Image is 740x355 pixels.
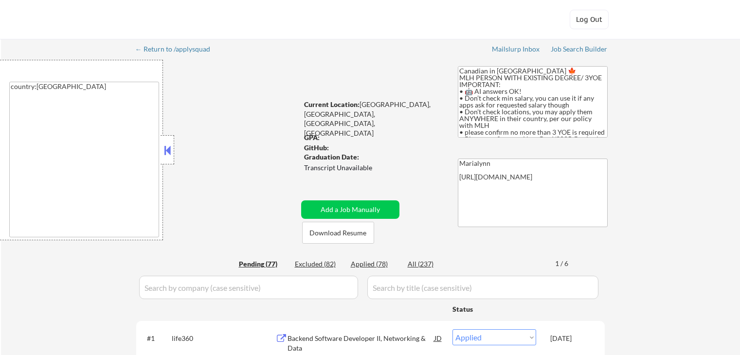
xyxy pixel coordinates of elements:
div: #1 [147,334,164,343]
strong: Current Location: [304,100,360,108]
div: [DATE] [550,334,593,343]
div: Mailslurp Inbox [492,46,541,53]
div: JD [433,329,443,347]
strong: Graduation Date: [304,153,359,161]
div: Pending (77) [239,259,288,269]
button: Add a Job Manually [301,200,399,219]
strong: GitHub: [304,143,329,152]
div: Job Search Builder [551,46,608,53]
div: Backend Software Developer II, Networking & Data [288,334,434,353]
div: Excluded (82) [295,259,343,269]
a: Job Search Builder [551,45,608,55]
button: Log Out [570,10,609,29]
input: Search by company (case sensitive) [139,276,358,299]
input: Search by title (case sensitive) [367,276,598,299]
div: [GEOGRAPHIC_DATA], [GEOGRAPHIC_DATA], [GEOGRAPHIC_DATA], [GEOGRAPHIC_DATA] [304,100,442,138]
div: life360 [172,334,235,343]
strong: GPA: [304,133,320,142]
a: Mailslurp Inbox [492,45,541,55]
div: Status [452,300,536,318]
div: 1 / 6 [555,259,578,268]
a: ← Return to /applysquad [135,45,219,55]
button: Download Resume [302,222,374,244]
div: ← Return to /applysquad [135,46,219,53]
div: All (237) [408,259,456,269]
div: Applied (78) [351,259,399,269]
